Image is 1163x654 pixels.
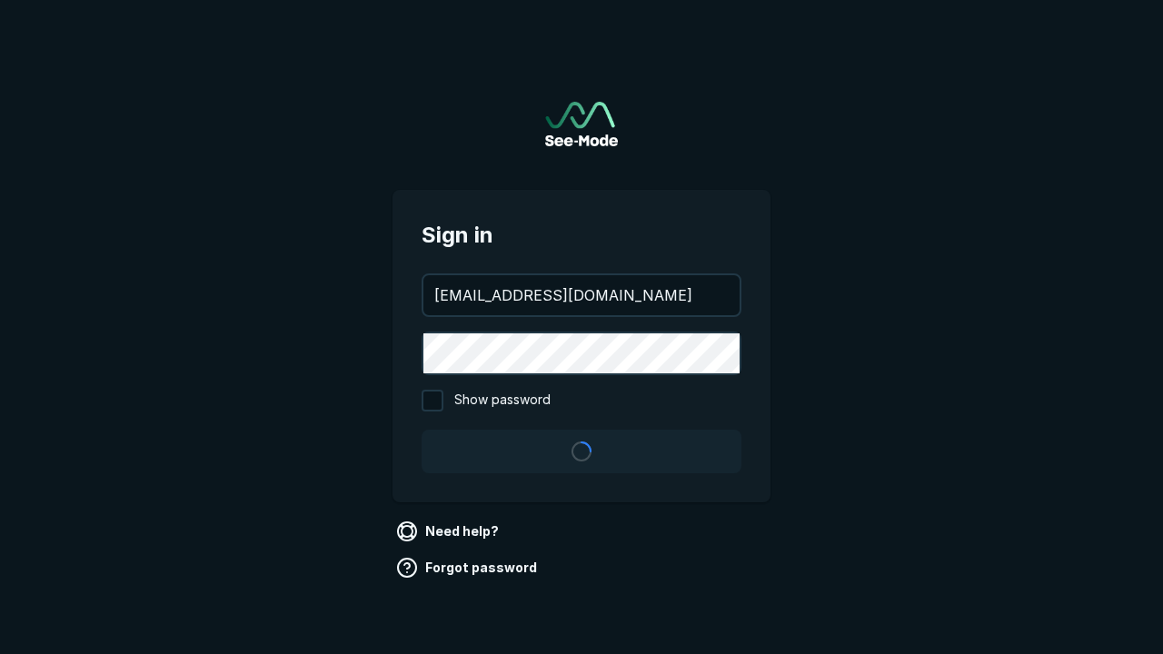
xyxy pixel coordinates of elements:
a: Need help? [393,517,506,546]
a: Go to sign in [545,102,618,146]
img: See-Mode Logo [545,102,618,146]
input: your@email.com [423,275,740,315]
span: Sign in [422,219,741,252]
span: Show password [454,390,551,411]
a: Forgot password [393,553,544,582]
